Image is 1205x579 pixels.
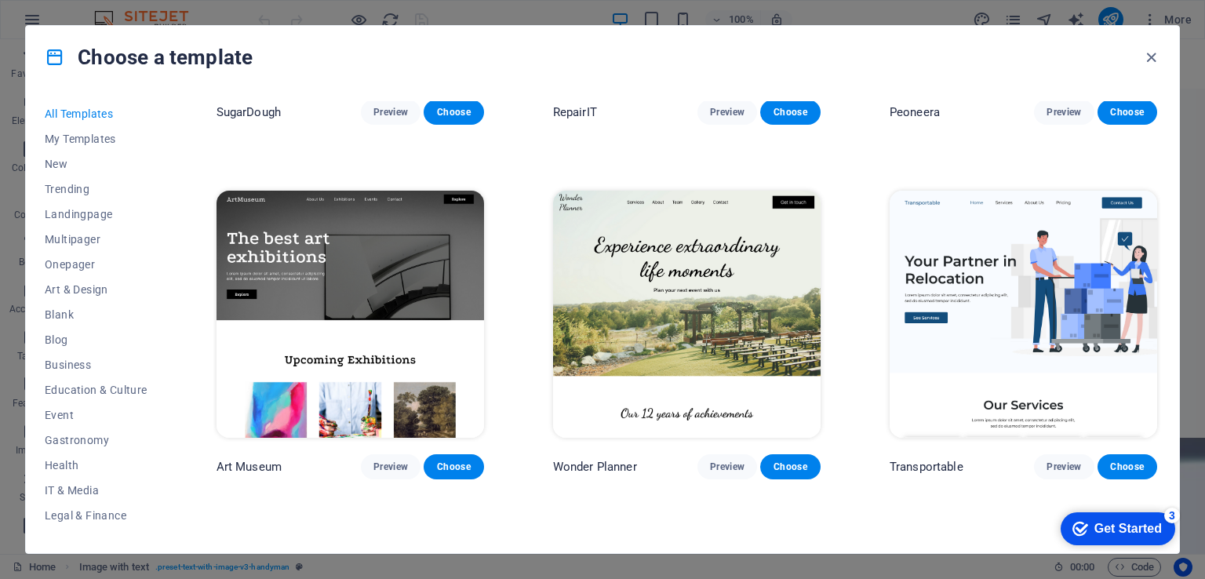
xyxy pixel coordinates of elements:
[45,528,147,553] button: Non-Profit
[46,17,114,31] div: Get Started
[116,3,132,19] div: 3
[45,177,147,202] button: Trending
[45,384,147,396] span: Education & Culture
[45,402,147,428] button: Event
[45,308,147,321] span: Blank
[45,302,147,327] button: Blank
[45,453,147,478] button: Health
[773,461,807,473] span: Choose
[45,484,147,497] span: IT & Media
[697,100,757,125] button: Preview
[45,503,147,528] button: Legal & Finance
[45,233,147,246] span: Multipager
[45,151,147,177] button: New
[45,208,147,220] span: Landingpage
[361,100,420,125] button: Preview
[1047,106,1081,118] span: Preview
[1047,461,1081,473] span: Preview
[890,191,1157,437] img: Transportable
[1034,100,1094,125] button: Preview
[760,100,820,125] button: Choose
[45,133,147,145] span: My Templates
[45,428,147,453] button: Gastronomy
[1110,461,1145,473] span: Choose
[424,100,483,125] button: Choose
[424,454,483,479] button: Choose
[890,459,963,475] p: Transportable
[553,459,637,475] p: Wonder Planner
[1098,454,1157,479] button: Choose
[45,227,147,252] button: Multipager
[45,283,147,296] span: Art & Design
[217,104,281,120] p: SugarDough
[45,409,147,421] span: Event
[45,45,253,70] h4: Choose a template
[710,461,744,473] span: Preview
[45,252,147,277] button: Onepager
[773,106,807,118] span: Choose
[45,509,147,522] span: Legal & Finance
[553,104,597,120] p: RepairIT
[13,8,127,41] div: Get Started 3 items remaining, 40% complete
[710,106,744,118] span: Preview
[1034,454,1094,479] button: Preview
[45,327,147,352] button: Blog
[45,183,147,195] span: Trending
[697,454,757,479] button: Preview
[45,434,147,446] span: Gastronomy
[553,191,821,437] img: Wonder Planner
[373,461,408,473] span: Preview
[436,106,471,118] span: Choose
[217,459,282,475] p: Art Museum
[45,101,147,126] button: All Templates
[45,107,147,120] span: All Templates
[760,454,820,479] button: Choose
[45,202,147,227] button: Landingpage
[217,191,484,437] img: Art Museum
[45,377,147,402] button: Education & Culture
[45,333,147,346] span: Blog
[361,454,420,479] button: Preview
[45,352,147,377] button: Business
[45,478,147,503] button: IT & Media
[1098,100,1157,125] button: Choose
[45,258,147,271] span: Onepager
[45,277,147,302] button: Art & Design
[45,459,147,472] span: Health
[45,359,147,371] span: Business
[890,104,940,120] p: Peoneera
[436,461,471,473] span: Choose
[1110,106,1145,118] span: Choose
[45,126,147,151] button: My Templates
[45,158,147,170] span: New
[373,106,408,118] span: Preview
